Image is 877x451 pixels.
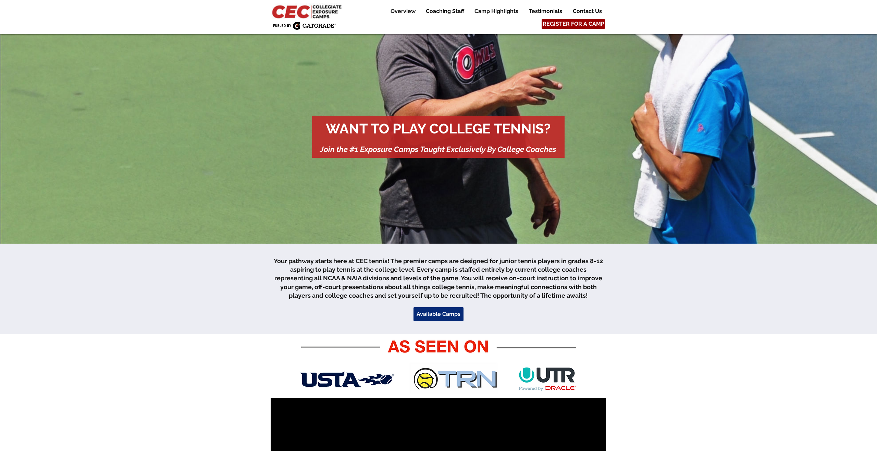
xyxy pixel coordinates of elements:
span: Join the #1 Exposure Camps Taught Exclusively By College Coaches [320,145,556,154]
a: Contact Us [568,7,607,15]
p: Testimonials [526,7,566,15]
img: CEC Logo Primary_edited.jpg [271,3,345,19]
span: Available Camps [417,310,460,318]
nav: Site [380,7,607,15]
img: Fueled by Gatorade.png [273,22,336,30]
a: Testimonials [524,7,567,15]
p: Camp Highlights [471,7,522,15]
a: Camp Highlights [469,7,523,15]
a: Available Camps [413,307,464,321]
p: Coaching Staff [422,7,468,15]
a: Coaching Staff [421,7,469,15]
span: Your pathway starts here at CEC tennis! The premier camps are designed for junior tennis players ... [274,257,603,299]
p: Overview [387,7,419,15]
p: Contact Us [569,7,605,15]
a: REGISTER FOR A CAMP [542,19,605,29]
img: As Seen On CEC .png [299,337,578,394]
span: WANT TO PLAY COLLEGE TENNIS? [326,120,551,137]
span: REGISTER FOR A CAMP [543,20,604,28]
a: Overview [385,7,420,15]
